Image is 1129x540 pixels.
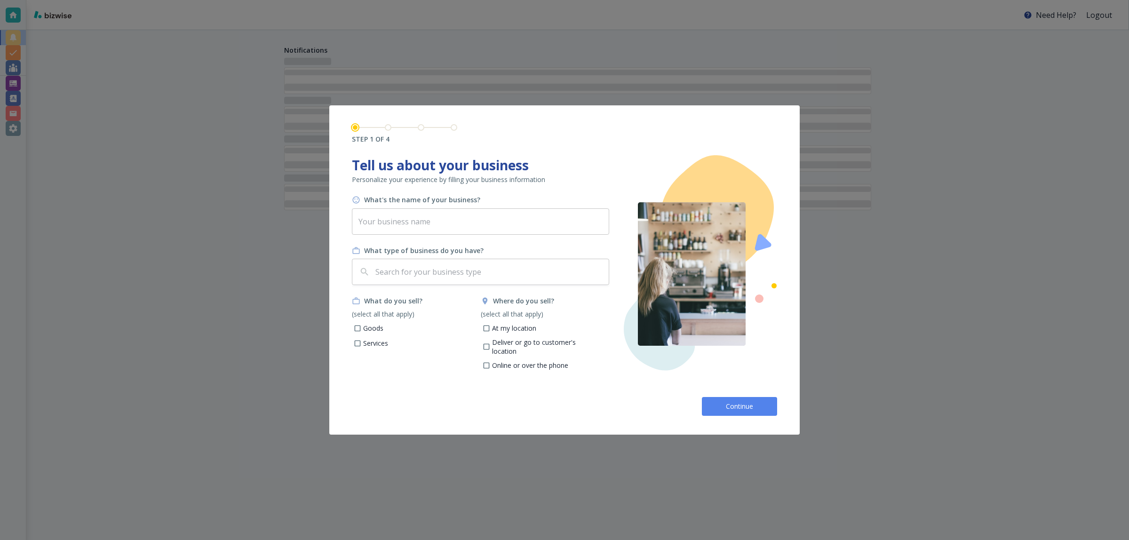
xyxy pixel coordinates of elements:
p: (select all that apply) [481,310,610,319]
input: Search for your business type [374,263,605,281]
h6: STEP 1 OF 4 [352,135,457,144]
p: Deliver or go to customer's location [492,338,602,356]
p: Services [363,339,388,348]
p: Goods [363,324,383,333]
p: (select all that apply) [352,310,481,319]
h6: Where do you sell? [493,296,554,306]
input: Your business name [352,208,609,235]
h6: What's the name of your business? [364,195,480,205]
button: Continue [702,397,777,416]
p: Online or over the phone [492,361,568,370]
h1: Tell us about your business [352,155,610,175]
p: Personalize your experience by filling your business information [352,175,610,184]
h6: What type of business do you have? [364,246,484,255]
span: Continue [724,402,755,411]
h6: What do you sell? [364,296,422,306]
p: At my location [492,324,536,333]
